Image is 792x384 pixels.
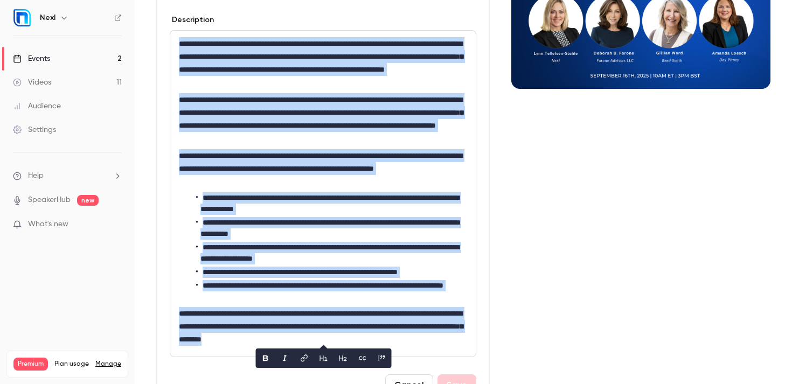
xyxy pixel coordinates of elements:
span: What's new [28,219,68,230]
span: Plan usage [54,360,89,368]
button: link [296,350,313,367]
button: bold [257,350,274,367]
li: help-dropdown-opener [13,170,122,181]
label: Description [170,15,214,25]
div: Videos [13,77,51,88]
button: blockquote [373,350,391,367]
div: Audience [13,101,61,111]
img: Nexl [13,9,31,26]
a: SpeakerHub [28,194,71,206]
a: Manage [95,360,121,368]
h6: Nexl [40,12,55,23]
button: italic [276,350,294,367]
span: Help [28,170,44,181]
span: Premium [13,358,48,371]
div: Settings [13,124,56,135]
section: description [170,30,476,357]
div: Events [13,53,50,64]
div: editor [170,31,476,357]
span: new [77,195,99,206]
